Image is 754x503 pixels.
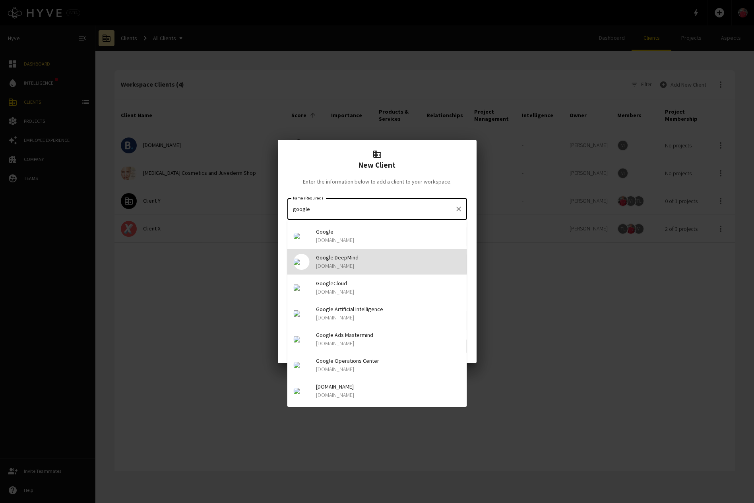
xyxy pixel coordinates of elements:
img: googlecloud.fr [294,284,310,291]
span: [DOMAIN_NAME] [316,383,461,391]
p: [DOMAIN_NAME] [316,313,461,321]
span: Google [316,228,461,236]
p: [DOMAIN_NAME] [316,262,461,270]
img: googleoperationscenter.com [294,362,310,368]
img: deepmind.google [294,259,310,265]
p: [DOMAIN_NAME] [316,391,461,399]
p: [DOMAIN_NAME] [316,236,461,244]
span: Google Artificial Intelligence [316,305,461,313]
img: googledeepmind.com [294,388,310,394]
img: googleads.com [294,336,310,342]
p: [DOMAIN_NAME] [316,365,461,373]
span: Google Operations Center [316,357,461,365]
p: [DOMAIN_NAME] [316,339,461,347]
span: Google Ads Mastermind [316,331,461,339]
span: Google DeepMind [316,253,461,262]
img: ai.google [294,310,310,317]
span: GoogleCloud [316,279,461,288]
p: [DOMAIN_NAME] [316,288,461,296]
img: google.com [294,233,310,239]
